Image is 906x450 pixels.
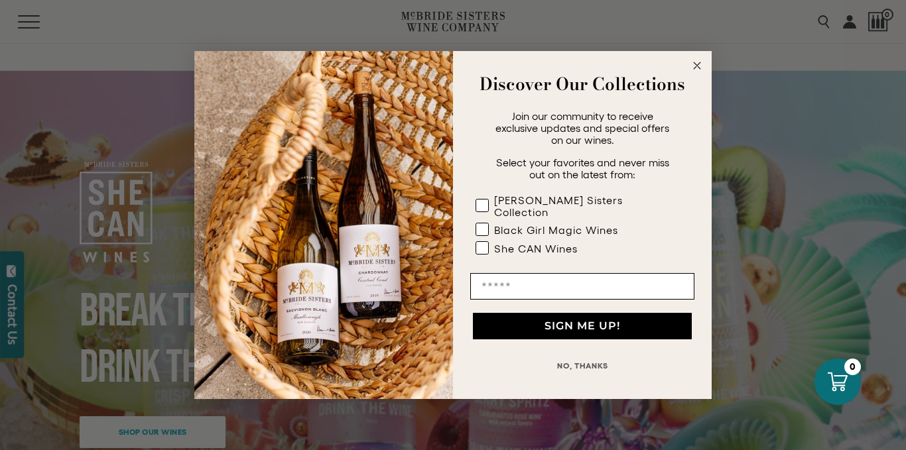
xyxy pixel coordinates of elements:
[494,243,578,254] div: She CAN Wines
[470,273,694,300] input: Email
[194,51,453,399] img: 42653730-7e35-4af7-a99d-12bf478283cf.jpeg
[689,58,705,74] button: Close dialog
[844,359,861,375] div: 0
[473,313,692,339] button: SIGN ME UP!
[496,156,669,180] span: Select your favorites and never miss out on the latest from:
[470,353,694,379] button: NO, THANKS
[480,71,685,97] strong: Discover Our Collections
[494,194,668,218] div: [PERSON_NAME] Sisters Collection
[495,110,669,146] span: Join our community to receive exclusive updates and special offers on our wines.
[494,224,618,236] div: Black Girl Magic Wines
